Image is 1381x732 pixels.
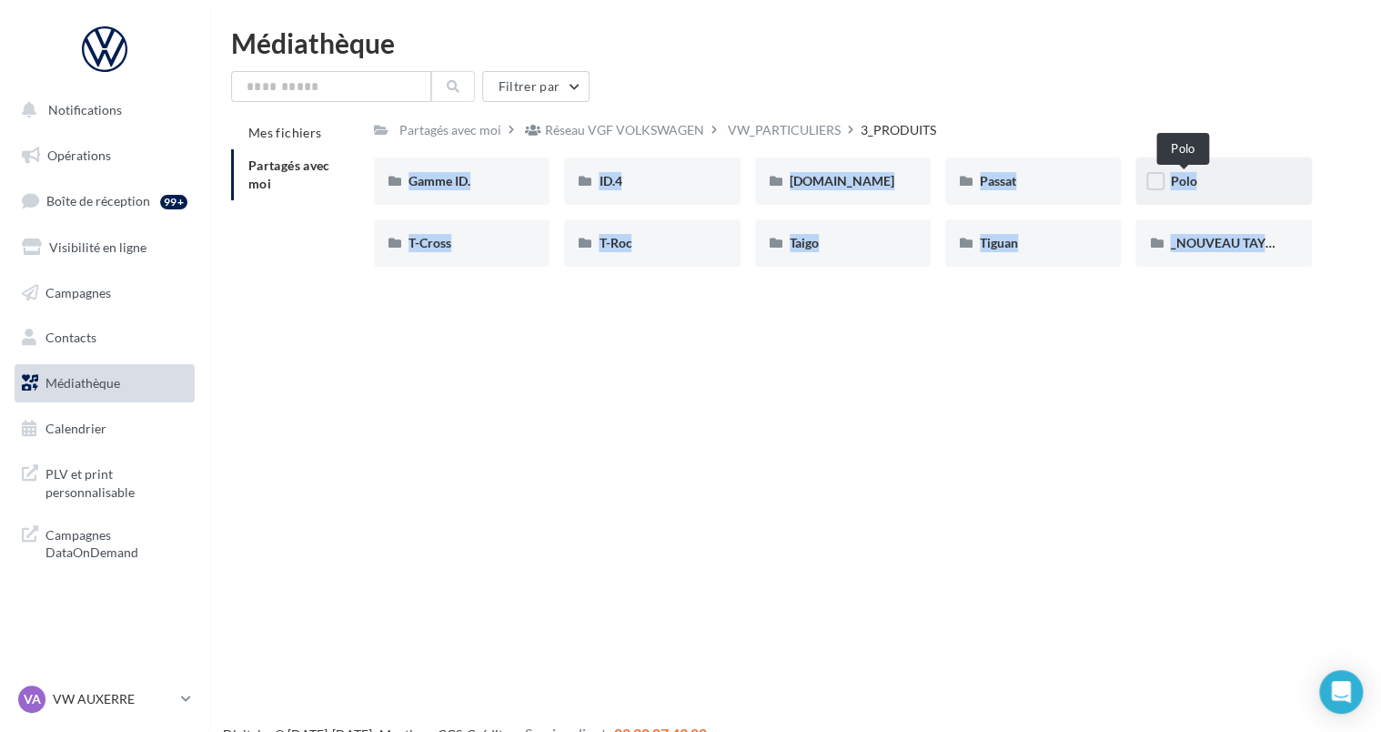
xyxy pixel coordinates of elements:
span: T-Cross [408,235,451,250]
span: _NOUVEAU TAYRON [1170,235,1293,250]
span: Gamme ID. [408,173,470,188]
a: Opérations [11,137,198,175]
span: T-Roc [599,235,631,250]
span: PLV et print personnalisable [45,462,187,501]
p: VW AUXERRE [53,690,174,708]
span: VA [24,690,41,708]
span: Médiathèque [45,375,120,391]
div: Réseau VGF VOLKSWAGEN [545,121,704,139]
span: Campagnes DataOnDemand [45,523,187,562]
span: [DOMAIN_NAME] [790,173,894,188]
a: Campagnes DataOnDemand [11,515,198,569]
span: ID.4 [599,173,621,188]
div: Polo [1156,133,1209,165]
a: Visibilité en ligne [11,229,198,267]
span: Polo [1170,173,1196,188]
span: Tiguan [980,235,1018,250]
span: Contacts [45,330,96,345]
div: VW_PARTICULIERS [728,121,841,139]
a: Contacts [11,319,198,357]
a: PLV et print personnalisable [11,454,198,508]
span: Mes fichiers [248,125,321,140]
span: Notifications [48,102,122,117]
a: Boîte de réception99+ [11,181,198,220]
span: Boîte de réception [46,193,150,208]
a: Calendrier [11,410,198,448]
span: Passat [980,173,1016,188]
span: Calendrier [45,421,106,436]
div: 3_PRODUITS [861,121,936,139]
div: Partagés avec moi [399,121,501,139]
button: Notifications [11,91,191,129]
span: Campagnes [45,284,111,300]
span: Partagés avec moi [248,158,330,191]
div: Médiathèque [231,29,1359,56]
span: Opérations [47,147,111,163]
span: Taigo [790,235,819,250]
span: Visibilité en ligne [49,239,146,255]
a: Médiathèque [11,364,198,402]
a: VA VW AUXERRE [15,682,195,717]
div: Open Intercom Messenger [1319,670,1363,714]
button: Filtrer par [482,71,590,102]
div: 99+ [160,195,187,209]
a: Campagnes [11,274,198,312]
